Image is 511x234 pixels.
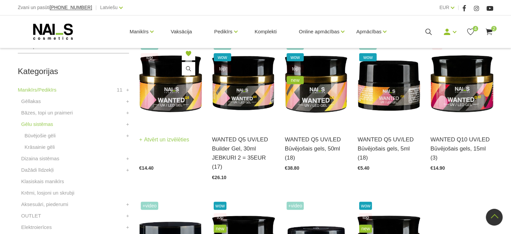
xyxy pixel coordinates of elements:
[287,76,304,84] span: new
[299,18,339,45] a: Online apmācības
[21,109,73,117] a: Bāzes, topi un praimeri
[466,28,475,36] a: 4
[117,86,123,94] span: 11
[357,40,420,127] img: Gels WANTED NAILS cosmetics tehniķu komanda ir radījusi gelu, kas ilgi jau ir katra meistara mekl...
[139,40,202,127] img: Gels WANTED NAILS cosmetics tehniķu komanda ir radījusi gelu, kas ilgi jau ir katra meistara mekl...
[357,165,369,171] span: €5.40
[21,212,41,220] a: OUTLET
[21,120,53,128] a: Gēlu sistēmas
[25,143,55,151] a: Krāsainie gēli
[21,177,64,186] a: Klasiskais manikīrs
[126,223,129,231] a: +
[214,213,226,221] span: top
[214,65,231,73] span: top
[21,223,52,231] a: Elektroierīces
[21,155,59,163] a: Dizaina sistēmas
[126,120,129,128] a: +
[285,165,299,171] span: €38.80
[430,40,493,127] img: Gels WANTED NAILS cosmetics tehniķu komanda ir radījusi gelu, kas ilgi jau ir katra meistara mekl...
[141,202,158,210] span: +Video
[356,18,381,45] a: Apmācības
[21,200,68,208] a: Aksesuāri, piederumi
[18,67,129,76] h2: Kategorijas
[212,135,275,172] a: WANTED Q5 UV/LED Builder Gel, 30ml JEBKURI 2 = 35EUR (17)
[126,97,129,105] a: +
[473,26,478,31] span: 4
[359,202,372,210] span: wow
[95,3,97,12] span: |
[214,18,232,45] a: Pedikīrs
[21,97,41,105] a: Gēllakas
[126,212,129,220] a: +
[491,26,497,31] span: 2
[126,200,129,208] a: +
[212,175,226,180] span: €26.10
[485,28,493,36] a: 2
[18,3,92,12] div: Zvani un pasūti
[214,202,226,210] span: wow
[430,135,493,163] a: WANTED Q10 UV/LED Būvējošais gels, 15ml (3)
[214,225,226,233] span: new
[126,109,129,117] a: +
[126,132,129,140] a: +
[130,18,149,45] a: Manikīrs
[357,135,420,163] a: WANTED Q5 UV/LED Būvējošais gels, 5ml (18)
[18,86,56,94] a: Manikīrs/Pedikīrs
[287,202,304,210] span: +Video
[126,155,129,163] a: +
[430,165,445,171] span: €14.90
[359,225,372,233] span: new
[287,53,304,61] span: wow
[458,3,459,12] span: |
[126,166,129,174] a: +
[285,40,348,127] img: Gels WANTED NAILS cosmetics tehniķu komanda ir radījusi gelu, kas ilgi jau ir katra meistara mekl...
[21,166,54,174] a: Dažādi līdzekļi
[165,15,197,48] a: Vaksācija
[287,65,304,73] span: top
[359,213,372,221] span: top
[25,132,56,140] a: Būvējošie gēli
[439,3,450,11] a: EUR
[212,40,275,127] img: Gels WANTED NAILS cosmetics tehniķu komanda ir radījusi gelu, kas ilgi jau ir katra meistara mekl...
[214,53,231,61] span: wow
[50,5,92,10] a: [PHONE_NUMBER]
[141,53,158,61] span: top
[285,135,348,163] a: WANTED Q5 UV/LED Būvējošais gels, 50ml (18)
[139,165,154,171] span: €14.40
[126,86,129,94] a: +
[359,53,377,61] span: wow
[139,135,189,144] a: Atvērt un izvēlēties
[21,189,74,197] a: Krēmi, losjoni un skrubji
[249,15,282,48] a: Komplekti
[100,3,118,11] a: Latviešu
